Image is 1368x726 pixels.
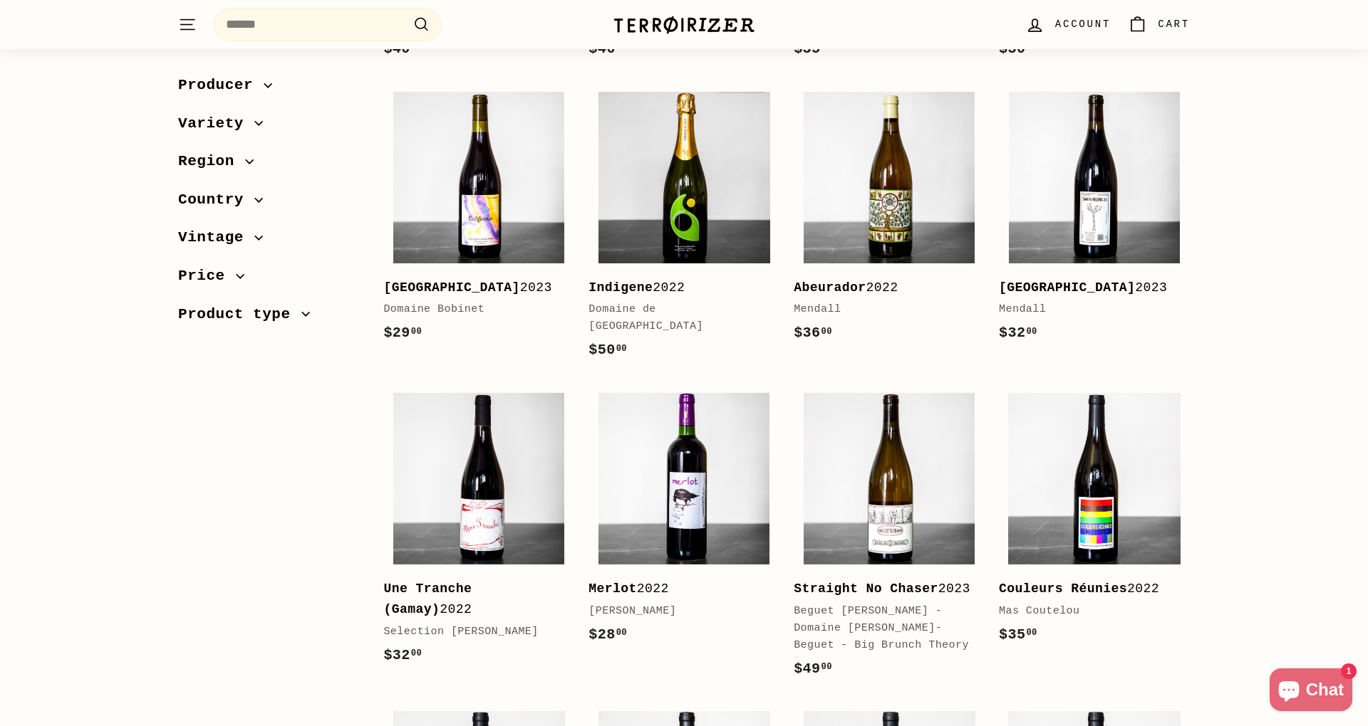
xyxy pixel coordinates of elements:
[794,280,866,295] b: Abeurador
[999,278,1176,298] div: 2023
[999,301,1176,318] div: Mendall
[411,327,422,337] sup: 00
[794,278,970,298] div: 2022
[1119,4,1198,46] a: Cart
[1265,668,1357,715] inbox-online-store-chat: Shopify online store chat
[178,299,361,337] button: Product type
[383,301,560,318] div: Domaine Bobinet
[589,582,637,596] b: Merlot
[822,327,832,337] sup: 00
[794,383,985,694] a: Straight No Chaser2023Beguet [PERSON_NAME] - Domaine [PERSON_NAME]-Beguet - Big Brunch Theory
[178,222,361,261] button: Vintage
[178,73,264,98] span: Producer
[999,82,1190,359] a: [GEOGRAPHIC_DATA]2023Mendall
[999,383,1190,660] a: Couleurs Réunies2022Mas Coutelou
[794,82,985,359] a: Abeurador2022Mendall
[589,383,779,660] a: Merlot2022[PERSON_NAME]
[589,626,627,643] span: $28
[383,582,472,616] b: Une Tranche (Gamay)
[794,603,970,654] div: Beguet [PERSON_NAME] - Domaine [PERSON_NAME]-Beguet - Big Brunch Theory
[999,603,1176,620] div: Mas Coutelou
[178,70,361,108] button: Producer
[999,582,1127,596] b: Couleurs Réunies
[383,383,574,680] a: Une Tranche (Gamay)2022Selection [PERSON_NAME]
[178,108,361,147] button: Variety
[589,342,627,358] span: $50
[1017,4,1119,46] a: Account
[178,184,361,223] button: Country
[1158,16,1190,32] span: Cart
[178,302,301,327] span: Product type
[178,149,245,174] span: Region
[616,628,627,638] sup: 00
[999,325,1037,341] span: $32
[822,662,832,672] sup: 00
[794,325,832,341] span: $36
[383,278,560,298] div: 2023
[178,112,254,136] span: Variety
[589,278,765,298] div: 2022
[794,301,970,318] div: Mendall
[383,647,422,663] span: $32
[1026,327,1037,337] sup: 00
[616,344,627,354] sup: 00
[383,579,560,620] div: 2022
[589,301,765,335] div: Domaine de [GEOGRAPHIC_DATA]
[178,188,254,212] span: Country
[178,146,361,184] button: Region
[999,579,1176,599] div: 2022
[1026,628,1037,638] sup: 00
[589,82,779,376] a: Indigene2022Domaine de [GEOGRAPHIC_DATA]
[178,261,361,299] button: Price
[178,226,254,250] span: Vintage
[1055,16,1111,32] span: Account
[383,280,519,295] b: [GEOGRAPHIC_DATA]
[589,603,765,620] div: [PERSON_NAME]
[794,579,970,599] div: 2023
[383,82,574,359] a: [GEOGRAPHIC_DATA]2023Domaine Bobinet
[178,264,236,288] span: Price
[411,648,422,658] sup: 00
[794,582,938,596] b: Straight No Chaser
[999,280,1135,295] b: [GEOGRAPHIC_DATA]
[794,661,832,677] span: $49
[383,325,422,341] span: $29
[589,280,653,295] b: Indigene
[589,579,765,599] div: 2022
[383,624,560,641] div: Selection [PERSON_NAME]
[999,626,1037,643] span: $35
